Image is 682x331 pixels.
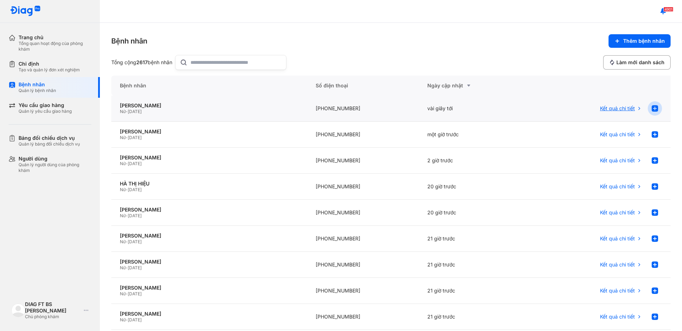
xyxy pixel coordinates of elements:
[307,174,419,200] div: [PHONE_NUMBER]
[136,59,148,65] span: 2617
[120,259,299,265] div: [PERSON_NAME]
[307,252,419,278] div: [PHONE_NUMBER]
[19,34,91,41] div: Trang chủ
[10,6,41,17] img: logo
[120,291,126,296] span: Nữ
[19,41,91,52] div: Tổng quan hoạt động của phòng khám
[120,154,299,161] div: [PERSON_NAME]
[603,55,671,70] button: Làm mới danh sách
[600,261,635,268] span: Kết quả chi tiết
[128,317,142,322] span: [DATE]
[19,102,72,108] div: Yêu cầu giao hàng
[19,81,56,88] div: Bệnh nhân
[128,109,142,114] span: [DATE]
[19,135,80,141] div: Bảng đối chiếu dịch vụ
[128,265,142,270] span: [DATE]
[600,287,635,294] span: Kết quả chi tiết
[120,285,299,291] div: [PERSON_NAME]
[126,213,128,218] span: -
[616,59,665,66] span: Làm mới danh sách
[307,76,419,96] div: Số điện thoại
[419,304,531,330] div: 21 giờ trước
[307,122,419,148] div: [PHONE_NUMBER]
[307,148,419,174] div: [PHONE_NUMBER]
[663,7,673,12] span: 4901
[19,162,91,173] div: Quản lý người dùng của phòng khám
[126,239,128,244] span: -
[120,161,126,166] span: Nữ
[128,135,142,140] span: [DATE]
[600,131,635,138] span: Kết quả chi tiết
[419,148,531,174] div: 2 giờ trước
[128,239,142,244] span: [DATE]
[111,76,307,96] div: Bệnh nhân
[19,141,80,147] div: Quản lý bảng đối chiếu dịch vụ
[600,183,635,190] span: Kết quả chi tiết
[120,239,126,244] span: Nữ
[126,291,128,296] span: -
[126,135,128,140] span: -
[419,200,531,226] div: 20 giờ trước
[111,59,172,66] div: Tổng cộng bệnh nhân
[120,187,126,192] span: Nữ
[120,180,299,187] div: HÀ THỊ HIỆU
[126,317,128,322] span: -
[19,61,80,67] div: Chỉ định
[19,156,91,162] div: Người dùng
[419,278,531,304] div: 21 giờ trước
[128,291,142,296] span: [DATE]
[128,187,142,192] span: [DATE]
[11,304,25,317] img: logo
[120,265,126,270] span: Nữ
[120,233,299,239] div: [PERSON_NAME]
[120,207,299,213] div: [PERSON_NAME]
[19,108,72,114] div: Quản lý yêu cầu giao hàng
[419,96,531,122] div: vài giây tới
[600,235,635,242] span: Kết quả chi tiết
[419,122,531,148] div: một giờ trước
[126,161,128,166] span: -
[600,157,635,164] span: Kết quả chi tiết
[307,96,419,122] div: [PHONE_NUMBER]
[126,265,128,270] span: -
[307,278,419,304] div: [PHONE_NUMBER]
[600,314,635,320] span: Kết quả chi tiết
[111,36,147,46] div: Bệnh nhân
[128,213,142,218] span: [DATE]
[600,105,635,112] span: Kết quả chi tiết
[419,226,531,252] div: 21 giờ trước
[25,314,81,320] div: Chủ phòng khám
[120,109,126,114] span: Nữ
[126,109,128,114] span: -
[120,311,299,317] div: [PERSON_NAME]
[307,226,419,252] div: [PHONE_NUMBER]
[25,301,81,314] div: DIAG FT BS [PERSON_NAME]
[419,252,531,278] div: 21 giờ trước
[427,81,522,90] div: Ngày cập nhật
[120,317,126,322] span: Nữ
[120,102,299,109] div: [PERSON_NAME]
[307,304,419,330] div: [PHONE_NUMBER]
[120,128,299,135] div: [PERSON_NAME]
[126,187,128,192] span: -
[609,34,671,48] button: Thêm bệnh nhân
[600,209,635,216] span: Kết quả chi tiết
[307,200,419,226] div: [PHONE_NUMBER]
[120,135,126,140] span: Nữ
[120,213,126,218] span: Nữ
[19,67,80,73] div: Tạo và quản lý đơn xét nghiệm
[19,88,56,93] div: Quản lý bệnh nhân
[623,38,665,44] span: Thêm bệnh nhân
[128,161,142,166] span: [DATE]
[419,174,531,200] div: 20 giờ trước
